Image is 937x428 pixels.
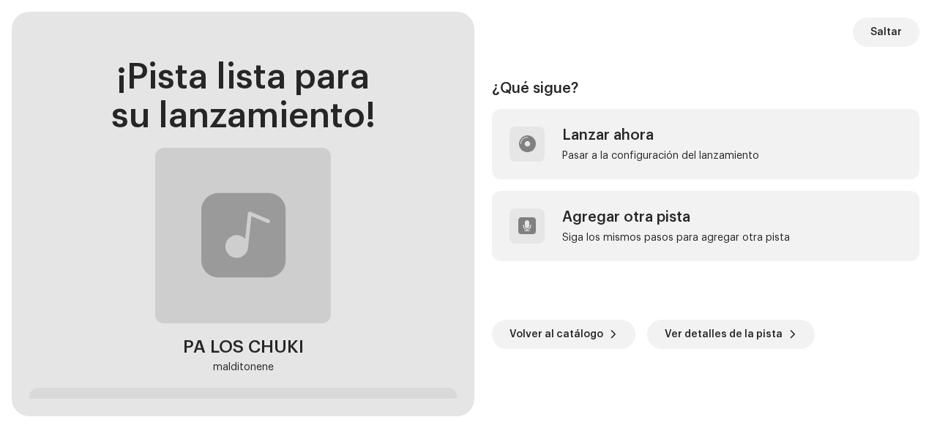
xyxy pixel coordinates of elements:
div: Pasar a la configuración del lanzamiento [562,150,759,162]
button: Ver detalles de la pista [647,320,815,349]
div: ¡Pista lista para su lanzamiento! [29,59,457,136]
div: Siga los mismos pasos para agregar otra pista [562,232,790,244]
div: Agregar otra pista [562,209,790,226]
div: Lanzar ahora [562,127,759,144]
re-a-post-create-item: Agregar otra pista [492,191,919,261]
div: PA LOS CHUKI [183,335,304,358]
button: Volver al catálogo [492,320,635,349]
span: Saltar [870,18,902,47]
div: ¿Qué sigue? [492,80,919,97]
re-a-post-create-item: Lanzar ahora [492,109,919,179]
span: Ver detalles de la pista [665,320,783,349]
div: malditonene [213,358,274,376]
span: Volver al catálogo [509,320,603,349]
button: Saltar [853,18,919,47]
